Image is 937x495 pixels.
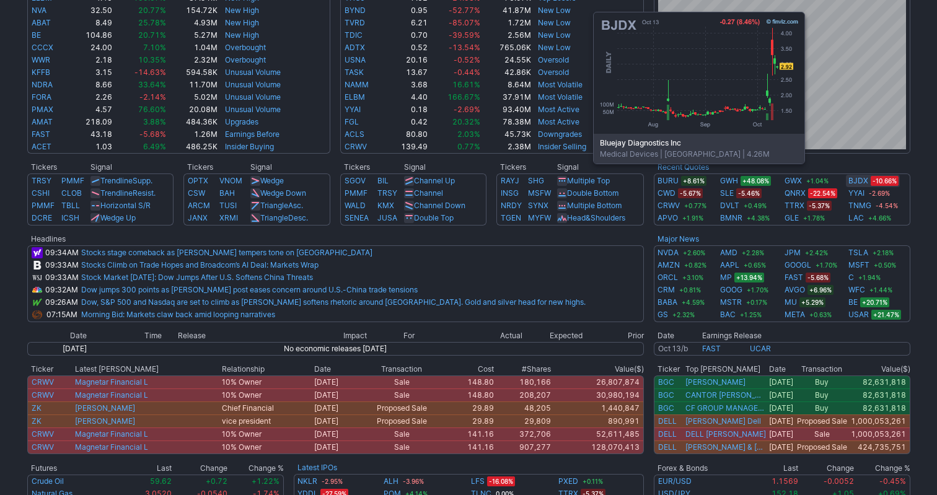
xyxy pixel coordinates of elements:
a: WWR [32,55,50,64]
span: -10.66% [871,176,899,186]
a: TRSY [32,176,51,185]
a: New High [225,6,259,15]
a: BABA [658,296,677,309]
span: -5.37% [807,201,832,211]
td: 45.73K [481,128,532,141]
td: 09:33AM [43,259,81,271]
a: [PERSON_NAME] Dell [685,416,761,426]
a: TrendlineResist. [100,188,156,198]
a: USNA [345,55,366,64]
a: Unusual Volume [225,105,281,114]
a: C [848,271,854,284]
span: -2.14% [139,92,166,102]
a: FAST [785,271,803,284]
a: CRWV [32,442,54,452]
a: KMX [377,201,394,210]
span: -5.68% [139,129,166,139]
td: 6.21 [385,17,429,29]
span: +0.77% [682,201,708,211]
a: Unusual Volume [225,80,281,89]
b: Bluejay Diagnostics Inc [600,138,798,149]
a: YYAI [848,187,864,199]
a: GLE [785,212,799,224]
a: New Low [538,30,571,40]
a: TrendlineSupp. [100,176,152,185]
a: Oversold [538,68,569,77]
td: 2.32M [167,54,218,66]
a: Unusual Volume [225,92,281,102]
a: GS [658,309,668,321]
a: Most Volatile [538,80,583,89]
td: 80.80 [385,128,429,141]
a: MP [720,271,732,284]
span: +1.91% [680,213,705,223]
a: PMAX [32,105,53,114]
a: BJDX [848,175,868,187]
a: TriangleAsc. [260,201,303,210]
a: GOOGL [785,259,811,271]
a: Most Active [538,105,579,114]
a: JANX [188,213,208,222]
a: ELBM [345,92,365,102]
a: QNRX [785,187,806,199]
span: 76.60% [138,105,166,114]
th: Signal [556,161,644,173]
a: DVLT [720,199,739,212]
a: BAC [720,309,736,321]
a: Recent Quotes [658,162,709,172]
a: TASK [345,68,364,77]
span: +2.60% [681,248,707,258]
a: Multiple Bottom [567,201,622,210]
a: BMNR [720,212,742,224]
a: NVA [32,6,46,15]
th: Tickers [183,161,250,173]
a: [PERSON_NAME] [75,403,135,413]
a: NRDY [501,201,522,210]
a: New Low [538,6,571,15]
td: 13.67 [385,66,429,79]
a: BGC [658,377,674,387]
a: Major News [658,234,699,243]
span: +2.42% [803,248,830,258]
td: 5.02M [167,91,218,103]
a: ARCM [188,201,210,210]
td: 104.86 [69,29,113,42]
a: Most Volatile [538,92,583,102]
a: FGL [345,117,359,126]
span: +4.66% [866,213,893,223]
a: PMMF [345,188,367,198]
a: Latest IPOs [297,463,337,472]
a: New Low [538,18,571,27]
a: MSFT [848,259,869,271]
td: 1.72M [481,17,532,29]
td: 20.16 [385,54,429,66]
a: Channel Down [414,201,465,210]
span: 25.78% [138,18,166,27]
a: Upgrades [225,117,258,126]
span: -5.46% [736,188,762,198]
td: 5.27M [167,29,218,42]
span: Asc. [288,201,303,210]
a: CRWV [32,390,54,400]
th: Signal [250,161,330,173]
a: BYND [345,6,366,15]
a: Earnings Before [225,129,279,139]
span: +0.49% [742,201,768,211]
td: 0.95 [385,4,429,17]
a: DCRE [32,213,52,222]
a: EUR/USD [658,476,692,486]
a: SGOV [345,176,366,185]
a: Multiple Top [567,176,610,185]
a: Crude Oil [32,476,64,486]
a: Stocks stage comeback as [PERSON_NAME] tempers tone on [GEOGRAPHIC_DATA] [81,248,372,257]
span: 3.88% [143,117,166,126]
td: 765.06K [481,42,532,54]
a: CF GROUP MANAGEMENT INC [685,403,766,413]
a: Wedge Down [260,188,306,198]
a: ZK [32,416,42,426]
a: ZK [32,403,42,413]
span: -13.54% [449,43,480,52]
a: AAPL [720,259,739,271]
td: 32.50 [69,4,113,17]
a: ACLS [345,129,364,139]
